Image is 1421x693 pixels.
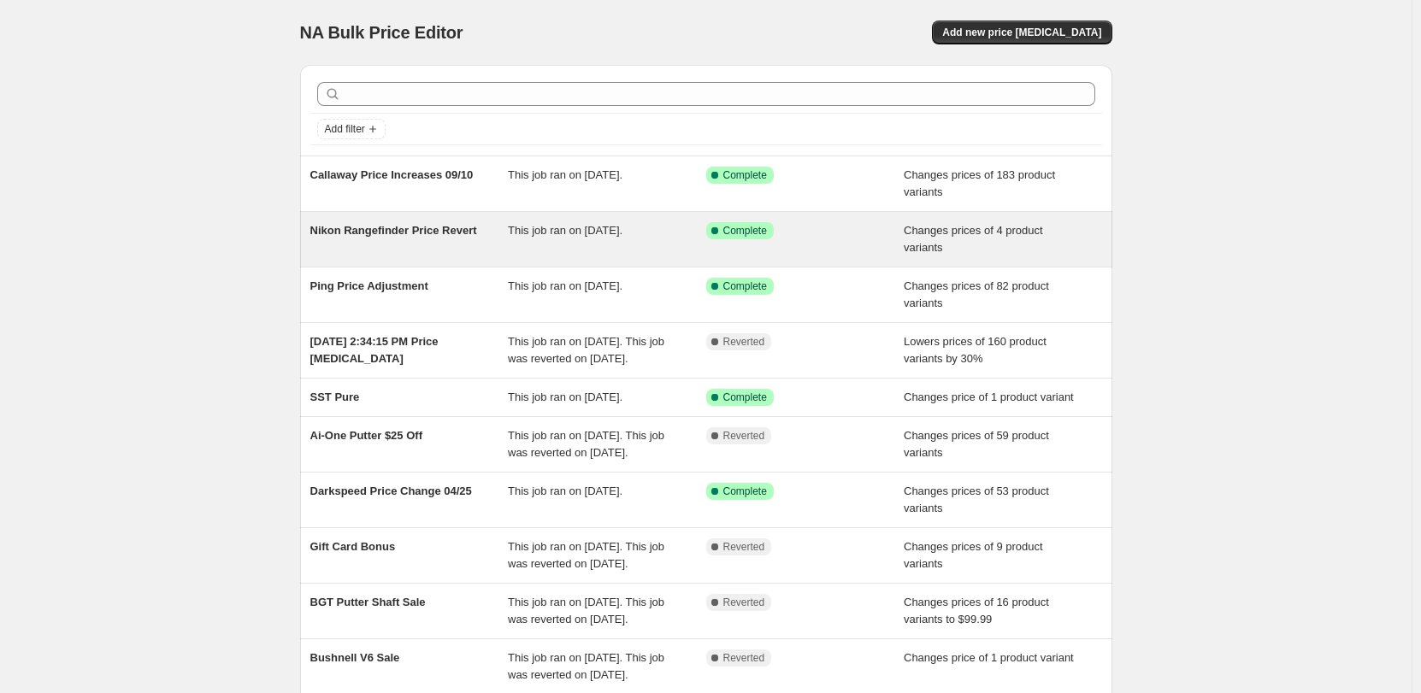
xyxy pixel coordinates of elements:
[310,391,360,403] span: SST Pure
[904,596,1049,625] span: Changes prices of 16 product variants to $99.99
[310,485,472,497] span: Darkspeed Price Change 04/25
[508,596,664,625] span: This job ran on [DATE]. This job was reverted on [DATE].
[723,335,765,349] span: Reverted
[300,23,463,42] span: NA Bulk Price Editor
[904,168,1055,198] span: Changes prices of 183 product variants
[508,279,622,292] span: This job ran on [DATE].
[508,335,664,365] span: This job ran on [DATE]. This job was reverted on [DATE].
[325,122,365,136] span: Add filter
[508,540,664,570] span: This job ran on [DATE]. This job was reverted on [DATE].
[508,224,622,237] span: This job ran on [DATE].
[508,429,664,459] span: This job ran on [DATE]. This job was reverted on [DATE].
[508,391,622,403] span: This job ran on [DATE].
[508,485,622,497] span: This job ran on [DATE].
[310,540,396,553] span: Gift Card Bonus
[508,168,622,181] span: This job ran on [DATE].
[310,224,477,237] span: Nikon Rangefinder Price Revert
[310,429,422,442] span: Ai-One Putter $25 Off
[904,391,1074,403] span: Changes price of 1 product variant
[904,224,1043,254] span: Changes prices of 4 product variants
[723,224,767,238] span: Complete
[904,335,1047,365] span: Lowers prices of 160 product variants by 30%
[508,651,664,681] span: This job ran on [DATE]. This job was reverted on [DATE].
[310,335,439,365] span: [DATE] 2:34:15 PM Price [MEDICAL_DATA]
[310,596,426,608] span: BGT Putter Shaft Sale
[723,485,767,498] span: Complete
[932,21,1111,44] button: Add new price [MEDICAL_DATA]
[310,279,428,292] span: Ping Price Adjustment
[723,168,767,182] span: Complete
[904,279,1049,309] span: Changes prices of 82 product variants
[904,651,1074,664] span: Changes price of 1 product variant
[310,651,400,664] span: Bushnell V6 Sale
[904,429,1049,459] span: Changes prices of 59 product variants
[310,168,474,181] span: Callaway Price Increases 09/10
[942,26,1101,39] span: Add new price [MEDICAL_DATA]
[723,279,767,293] span: Complete
[723,391,767,404] span: Complete
[723,429,765,443] span: Reverted
[317,119,386,139] button: Add filter
[723,540,765,554] span: Reverted
[904,540,1043,570] span: Changes prices of 9 product variants
[723,651,765,665] span: Reverted
[723,596,765,609] span: Reverted
[904,485,1049,514] span: Changes prices of 53 product variants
